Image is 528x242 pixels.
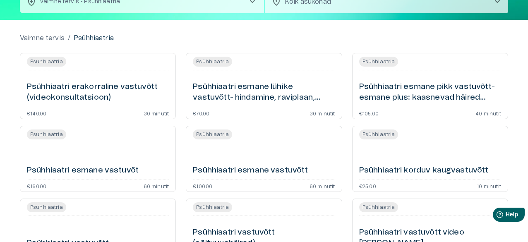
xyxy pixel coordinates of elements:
span: Psühhiaatria [193,204,232,211]
p: €100.00 [193,183,212,188]
h6: Psühhiaatri erakorraline vastuvõtt (videokonsultatsioon) [27,81,169,103]
span: Psühhiaatria [27,131,66,138]
p: 60 minutit [310,183,335,188]
span: Psühhiaatria [359,131,398,138]
p: 10 minutit [477,183,501,188]
p: Psühhiaatria [74,33,114,43]
a: Open service booking details [352,53,508,119]
p: €105.00 [359,110,379,115]
h6: Psühhiaatri esmane vastuvõt [27,165,139,176]
p: €140.00 [27,110,46,115]
p: 40 minutit [475,110,501,115]
p: 30 minutit [144,110,169,115]
p: 30 minutit [310,110,335,115]
h6: Psühhiaatri korduv kaugvastuvõtt [359,165,489,176]
p: €160.00 [27,183,46,188]
a: Open service booking details [186,53,342,119]
h6: Psühhiaatri esmane lühike vastuvõtt- hindamine, raviplaan, kokkuvõte (videokonsultatsioon) [193,81,335,103]
a: Open service booking details [20,53,176,119]
span: Psühhiaatria [193,131,232,138]
iframe: Help widget launcher [463,204,528,228]
h6: Psühhiaatri esmane pikk vastuvõtt- esmane plus: kaasnevad häired (videokonsultatsioon) [359,81,501,103]
span: Psühhiaatria [193,58,232,65]
a: Vaimne tervis [20,33,65,43]
span: Psühhiaatria [359,58,398,65]
a: Open service booking details [352,126,508,192]
span: Psühhiaatria [359,204,398,211]
a: Open service booking details [20,126,176,192]
p: 60 minutit [144,183,169,188]
p: €25.00 [359,183,376,188]
p: / [68,33,70,43]
h6: Psühhiaatri esmane vastuvõtt [193,165,308,176]
span: Psühhiaatria [27,58,66,65]
a: Open service booking details [186,126,342,192]
span: Psühhiaatria [27,204,66,211]
p: €70.00 [193,110,209,115]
